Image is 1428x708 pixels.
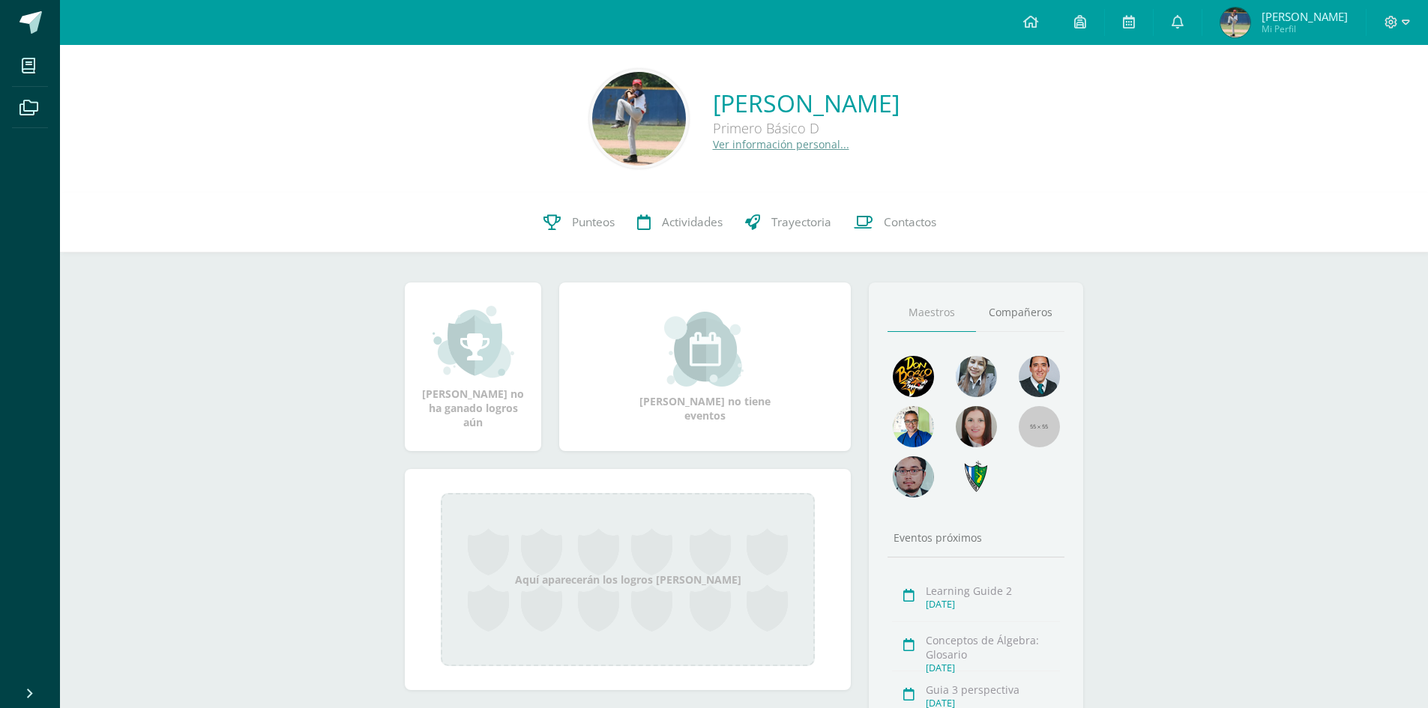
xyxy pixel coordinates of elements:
[893,356,934,397] img: 29fc2a48271e3f3676cb2cb292ff2552.png
[592,72,686,166] img: e712670bc4883a621b0a8578e71bec59.png
[926,662,1060,674] div: [DATE]
[734,193,843,252] a: Trayectoria
[926,683,1060,697] div: Guia 3 perspectiva
[956,406,997,447] img: 67c3d6f6ad1c930a517675cdc903f95f.png
[884,214,936,230] span: Contactos
[1262,9,1348,24] span: [PERSON_NAME]
[420,304,526,429] div: [PERSON_NAME] no ha ganado logros aún
[1019,406,1060,447] img: 55x55
[572,214,615,230] span: Punteos
[893,456,934,497] img: d0e54f245e8330cebada5b5b95708334.png
[888,294,976,332] a: Maestros
[433,304,514,379] img: achievement_small.png
[771,214,831,230] span: Trayectoria
[976,294,1064,332] a: Compañeros
[888,530,1064,545] div: Eventos próximos
[441,493,815,666] div: Aquí aparecerán los logros [PERSON_NAME]
[713,119,900,137] div: Primero Básico D
[1019,356,1060,397] img: eec80b72a0218df6e1b0c014193c2b59.png
[926,598,1060,611] div: [DATE]
[630,312,780,423] div: [PERSON_NAME] no tiene eventos
[893,406,934,447] img: 10741f48bcca31577cbcd80b61dad2f3.png
[1262,22,1348,35] span: Mi Perfil
[956,456,997,497] img: 7cab5f6743d087d6deff47ee2e57ce0d.png
[843,193,948,252] a: Contactos
[1220,7,1250,37] img: ccc140685db00e70f2706f9af0124b92.png
[626,193,734,252] a: Actividades
[664,312,746,387] img: event_small.png
[956,356,997,397] img: 45bd7986b8947ad7e5894cbc9b781108.png
[532,193,626,252] a: Punteos
[713,137,849,151] a: Ver información personal...
[926,584,1060,598] div: Learning Guide 2
[926,633,1060,662] div: Conceptos de Álgebra: Glosario
[713,87,900,119] a: [PERSON_NAME]
[662,214,723,230] span: Actividades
